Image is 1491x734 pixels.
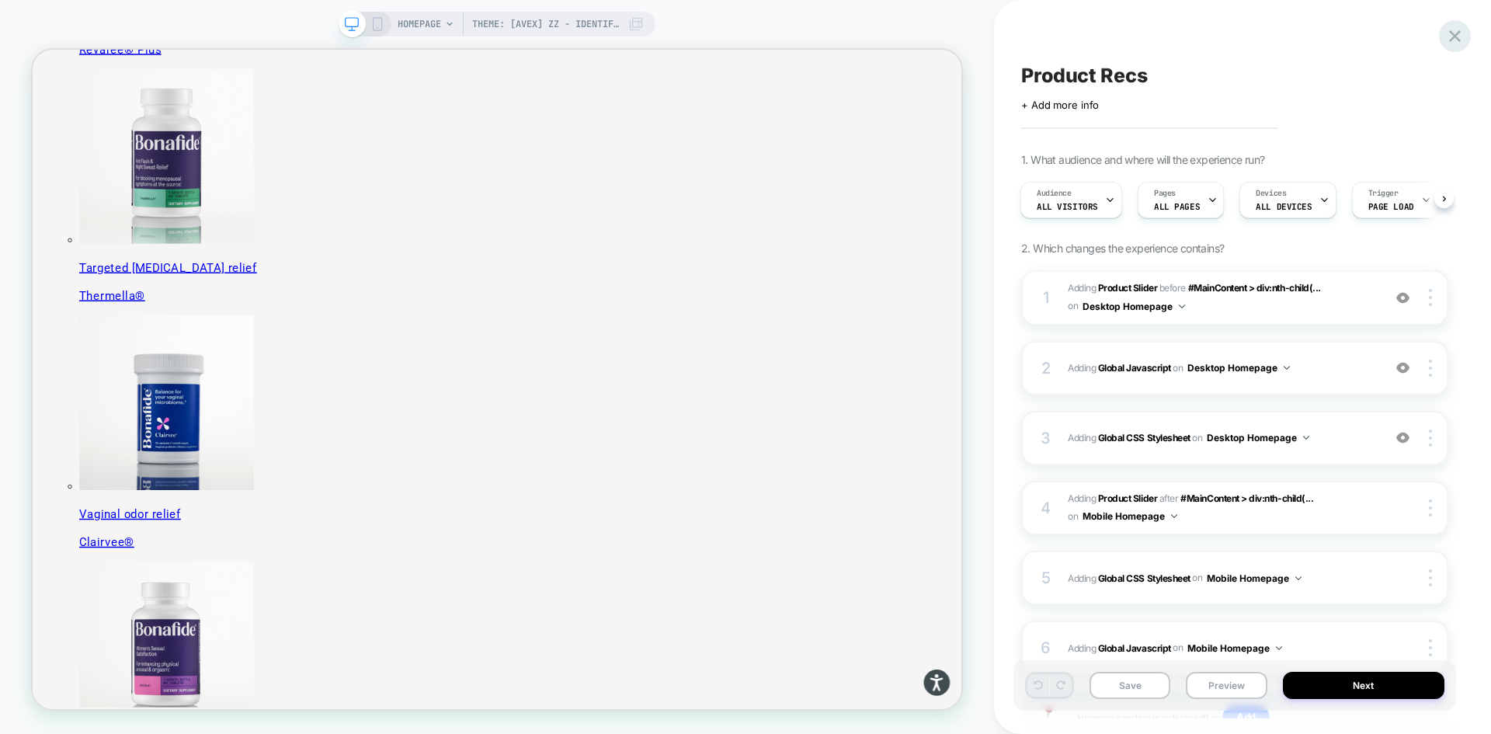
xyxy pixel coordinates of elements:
span: All Visitors [1037,201,1098,212]
img: close [1429,289,1432,306]
img: close [1429,360,1432,377]
img: crossed eye [1396,361,1409,374]
img: crossed eye [1396,431,1409,444]
span: Trigger [1368,188,1399,199]
button: Mobile Homepage [1187,638,1282,658]
button: Save [1090,672,1170,699]
span: Adding [1068,492,1157,504]
b: Product Slider [1098,282,1157,294]
button: Mobile Homepage [1083,506,1177,526]
span: #MainContent > div:nth-child(... [1188,282,1321,294]
img: close [1429,430,1432,447]
span: #MainContent > div:nth-child(... [1180,492,1313,504]
b: Global Javascript [1098,642,1171,653]
span: on [1068,297,1078,315]
button: Desktop Homepage [1083,297,1185,316]
span: 2. Which changes the experience contains? [1021,242,1224,255]
img: down arrow [1295,576,1302,580]
span: Adding [1068,428,1375,447]
img: down arrow [1284,366,1290,370]
img: close [1429,639,1432,656]
span: 1. What audience and where will the experience run? [1021,153,1264,166]
span: Adding [1068,638,1375,658]
span: Adding [1068,358,1375,377]
span: Theme: [AVEX] ZZ - Identify Users [472,12,620,37]
span: Adding [1068,569,1375,588]
button: Preview [1186,672,1267,699]
span: ALL DEVICES [1256,201,1312,212]
b: Global CSS Stylesheet [1098,432,1190,444]
span: Devices [1256,188,1286,199]
span: AFTER [1159,492,1179,504]
span: Adding [1068,282,1157,294]
span: on [1192,430,1202,447]
span: on [1173,360,1183,377]
div: 4 [1038,494,1054,522]
a: Clairvee Vaginal odor relief Clairvee® [62,354,1239,667]
span: on [1192,569,1202,586]
img: close [1429,569,1432,586]
img: down arrow [1179,304,1185,308]
button: Desktop Homepage [1207,428,1309,447]
span: HOMEPAGE [398,12,441,37]
span: Audience [1037,188,1072,199]
p: Vaginal odor relief [62,608,1239,630]
span: BEFORE [1159,282,1186,294]
button: Mobile Homepage [1207,569,1302,588]
img: crossed eye [1396,291,1409,304]
b: Global Javascript [1098,362,1171,374]
img: close [1429,499,1432,517]
p: Thermella® [62,317,1239,339]
span: on [1068,508,1078,525]
div: 3 [1038,424,1054,452]
button: Next [1283,672,1445,699]
div: 1 [1038,284,1054,311]
span: ALL PAGES [1154,201,1200,212]
img: Clairvee [62,354,295,587]
span: Pages [1154,188,1176,199]
img: down arrow [1303,436,1309,440]
p: Clairvee® [62,645,1239,667]
img: Thermella [62,26,295,259]
b: Product Slider [1098,492,1157,504]
div: 5 [1038,564,1054,592]
div: 2 [1038,354,1054,382]
span: Page Load [1368,201,1414,212]
div: 6 [1038,634,1054,662]
img: down arrow [1171,514,1177,518]
span: Product Recs [1021,64,1148,87]
a: Thermella Targeted [MEDICAL_DATA] relief Thermella® [62,26,1239,339]
span: on [1173,639,1183,656]
b: Global CSS Stylesheet [1098,572,1190,583]
img: down arrow [1276,646,1282,650]
button: Desktop Homepage [1187,358,1290,377]
p: Targeted [MEDICAL_DATA] relief [62,280,1239,301]
span: + Add more info [1021,99,1099,111]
